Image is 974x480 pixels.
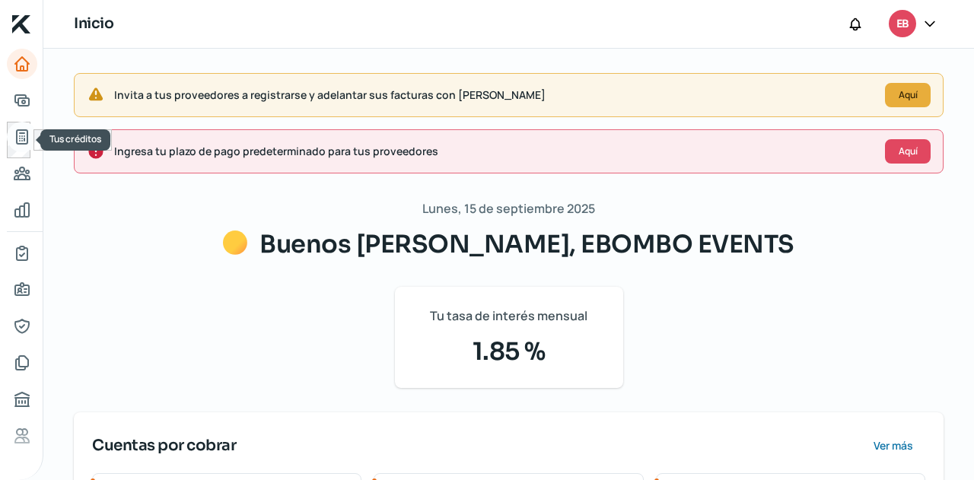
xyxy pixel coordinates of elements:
span: Lunes, 15 de septiembre 2025 [422,198,595,220]
span: Tu tasa de interés mensual [430,305,587,327]
a: Documentos [7,348,37,378]
span: Aquí [899,147,918,156]
span: Tus créditos [49,132,101,145]
span: Aquí [899,91,918,100]
a: Mis finanzas [7,195,37,225]
span: Buenos [PERSON_NAME], EBOMBO EVENTS [259,229,794,259]
span: Ingresa tu plazo de pago predeterminado para tus proveedores [114,141,873,161]
span: EB [896,15,909,33]
button: Aquí [885,139,931,164]
a: Información general [7,275,37,305]
a: Buró de crédito [7,384,37,415]
a: Inicio [7,49,37,79]
span: Ver más [874,440,913,451]
span: 1.85 % [413,333,605,370]
button: Ver más [861,431,925,461]
a: Tus créditos [7,122,37,152]
a: Pago a proveedores [7,158,37,189]
h1: Inicio [74,13,113,35]
a: Representantes [7,311,37,342]
img: Saludos [223,230,247,255]
a: Adelantar facturas [7,85,37,116]
span: Invita a tus proveedores a registrarse y adelantar sus facturas con [PERSON_NAME] [114,85,873,104]
button: Aquí [885,83,931,107]
a: Mi contrato [7,238,37,269]
span: Cuentas por cobrar [92,434,236,457]
a: Referencias [7,421,37,451]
